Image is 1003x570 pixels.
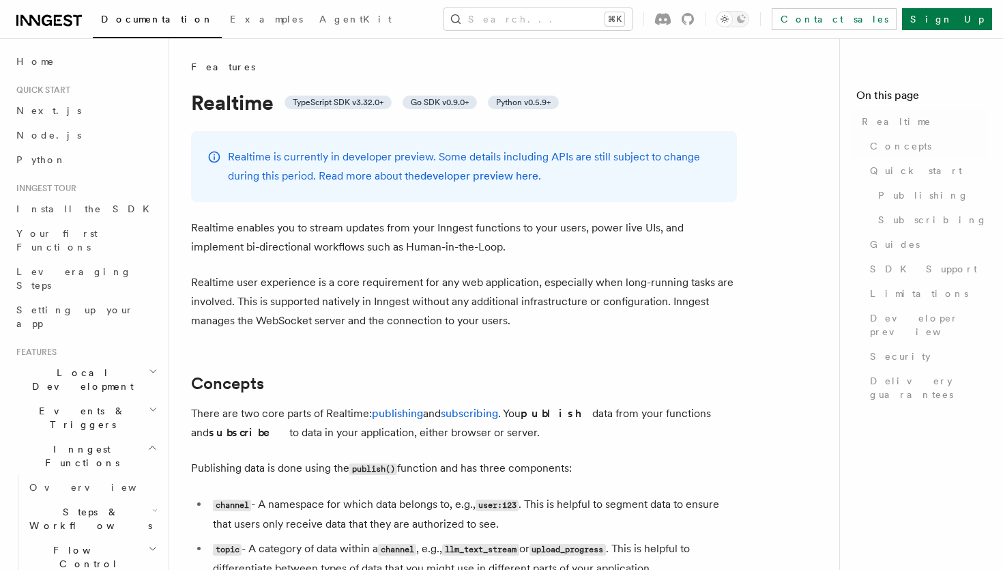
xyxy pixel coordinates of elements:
span: Local Development [11,366,149,393]
a: Limitations [864,281,987,306]
span: Documentation [101,14,214,25]
code: topic [213,544,242,556]
span: Install the SDK [16,203,158,214]
span: Node.js [16,130,81,141]
a: Delivery guarantees [864,369,987,407]
a: Developer preview [864,306,987,344]
a: Overview [24,475,160,500]
p: There are two core parts of Realtime: and . You data from your functions and to data in your appl... [191,404,737,442]
p: Publishing data is done using the function and has three components: [191,459,737,479]
button: Local Development [11,360,160,399]
span: Delivery guarantees [870,374,987,401]
span: Inngest Functions [11,442,147,470]
a: Security [864,344,987,369]
span: Next.js [16,105,81,116]
span: Subscribing [878,213,987,227]
span: Leveraging Steps [16,266,132,291]
span: Developer preview [870,311,987,339]
strong: subscribe [209,426,289,439]
a: Concepts [191,374,264,393]
a: publishing [372,407,423,420]
span: Home [16,55,55,68]
a: Your first Functions [11,221,160,259]
button: Toggle dark mode [716,11,749,27]
a: Guides [864,232,987,257]
a: Leveraging Steps [11,259,160,298]
a: subscribing [441,407,498,420]
a: Next.js [11,98,160,123]
span: Events & Triggers [11,404,149,431]
a: Python [11,147,160,172]
span: Setting up your app [16,304,134,329]
span: Features [191,60,255,74]
a: Install the SDK [11,197,160,221]
span: SDK Support [870,262,977,276]
a: developer preview here [420,169,538,182]
code: publish() [349,464,397,475]
span: Go SDK v0.9.0+ [411,97,469,108]
a: Documentation [93,4,222,38]
code: upload_progress [529,544,606,556]
li: - A namespace for which data belongs to, e.g., . This is helpful to segment data to ensure that u... [209,495,737,534]
span: Steps & Workflows [24,505,152,532]
button: Inngest Functions [11,437,160,475]
button: Events & Triggers [11,399,160,437]
span: TypeScript SDK v3.32.0+ [293,97,383,108]
span: Concepts [870,139,931,153]
code: channel [213,500,251,511]
span: AgentKit [319,14,392,25]
span: Python v0.5.9+ [496,97,551,108]
span: Examples [230,14,303,25]
span: Quick start [870,164,962,177]
h4: On this page [856,87,987,109]
span: Features [11,347,57,358]
a: Home [11,49,160,74]
button: Steps & Workflows [24,500,160,538]
span: Publishing [878,188,969,202]
a: Node.js [11,123,160,147]
a: SDK Support [864,257,987,281]
span: Quick start [11,85,70,96]
span: Realtime [862,115,931,128]
code: llm_text_stream [442,544,519,556]
a: Publishing [873,183,987,208]
code: user:123 [476,500,519,511]
strong: publish [521,407,592,420]
a: Sign Up [902,8,992,30]
p: Realtime user experience is a core requirement for any web application, especially when long-runn... [191,273,737,330]
span: Python [16,154,66,165]
a: Contact sales [772,8,897,30]
span: Your first Functions [16,228,98,253]
code: channel [378,544,416,556]
span: Guides [870,238,920,251]
p: Realtime enables you to stream updates from your Inngest functions to your users, power live UIs,... [191,218,737,257]
h1: Realtime [191,90,737,115]
a: Realtime [856,109,987,134]
span: Limitations [870,287,968,300]
span: Overview [29,482,170,493]
button: Search...⌘K [444,8,633,30]
p: Realtime is currently in developer preview. Some details including APIs are still subject to chan... [228,147,721,186]
kbd: ⌘K [605,12,624,26]
a: AgentKit [311,4,400,37]
span: Security [870,350,931,363]
span: Inngest tour [11,183,76,194]
a: Examples [222,4,311,37]
a: Quick start [864,158,987,183]
a: Subscribing [873,208,987,232]
a: Concepts [864,134,987,158]
a: Setting up your app [11,298,160,336]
